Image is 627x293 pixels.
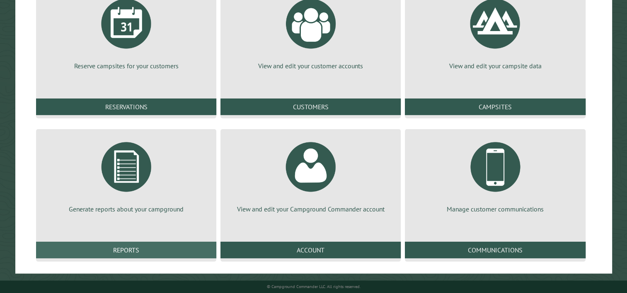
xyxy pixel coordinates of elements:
[220,98,401,115] a: Customers
[46,61,206,70] p: Reserve campsites for your customers
[267,284,361,289] small: © Campground Commander LLC. All rights reserved.
[230,204,391,214] p: View and edit your Campground Commander account
[405,242,585,258] a: Communications
[415,204,575,214] p: Manage customer communications
[230,61,391,70] p: View and edit your customer accounts
[415,136,575,214] a: Manage customer communications
[405,98,585,115] a: Campsites
[46,136,206,214] a: Generate reports about your campground
[36,98,216,115] a: Reservations
[230,136,391,214] a: View and edit your Campground Commander account
[415,61,575,70] p: View and edit your campsite data
[46,204,206,214] p: Generate reports about your campground
[36,242,216,258] a: Reports
[220,242,401,258] a: Account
